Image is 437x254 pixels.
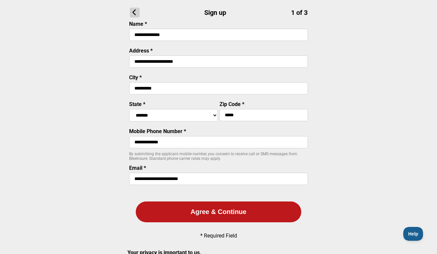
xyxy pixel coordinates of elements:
span: 1 of 3 [291,9,308,17]
label: Address * [129,48,153,54]
h1: Sign up [130,8,308,18]
label: Zip Code * [219,101,244,107]
p: * Required Field [200,233,237,239]
label: Email * [129,165,146,171]
button: Agree & Continue [136,201,301,222]
label: Mobile Phone Number * [129,128,186,134]
label: Name * [129,21,147,27]
p: By submitting the applicant mobile number, you consent to receive call or SMS messages from BikeI... [129,152,308,161]
label: State * [129,101,145,107]
label: City * [129,74,142,81]
iframe: Toggle Customer Support [403,227,424,241]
